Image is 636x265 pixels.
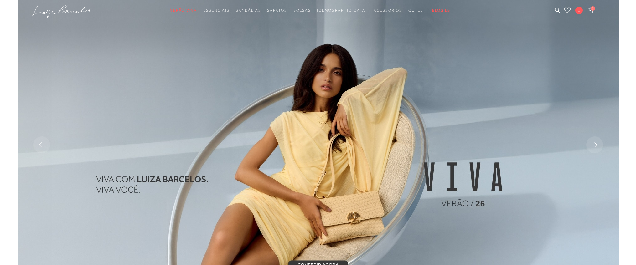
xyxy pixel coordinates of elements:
[293,5,311,16] a: noSubCategoriesText
[575,7,583,14] span: L
[203,8,230,13] span: Essenciais
[170,5,197,16] a: noSubCategoriesText
[317,5,367,16] a: noSubCategoriesText
[432,5,450,16] a: BLOG LB
[170,8,197,13] span: Verão Viva
[236,8,261,13] span: Sandálias
[317,8,367,13] span: [DEMOGRAPHIC_DATA]
[267,5,287,16] a: noSubCategoriesText
[572,6,586,16] button: L
[267,8,287,13] span: Sapatos
[203,5,230,16] a: noSubCategoriesText
[408,5,426,16] a: noSubCategoriesText
[591,6,595,11] span: 3
[293,8,311,13] span: Bolsas
[374,8,402,13] span: Acessórios
[374,5,402,16] a: noSubCategoriesText
[586,7,595,15] button: 3
[236,5,261,16] a: noSubCategoriesText
[408,8,426,13] span: Outlet
[432,8,450,13] span: BLOG LB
